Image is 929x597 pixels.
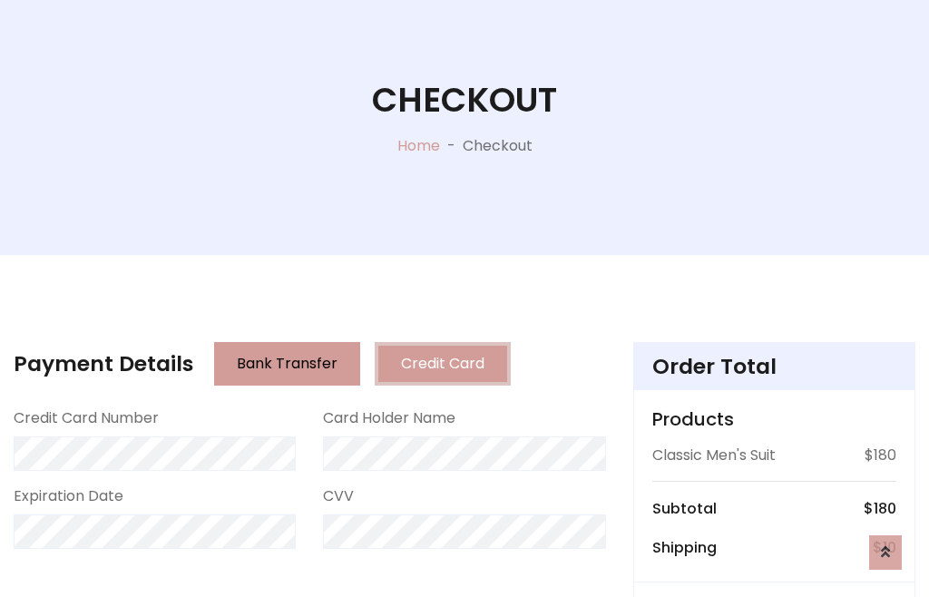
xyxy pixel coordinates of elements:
h6: Shipping [652,539,717,556]
button: Bank Transfer [214,342,360,386]
p: Checkout [463,135,533,157]
h6: $ [864,500,896,517]
h4: Order Total [652,354,896,379]
h5: Products [652,408,896,430]
h6: Subtotal [652,500,717,517]
label: CVV [323,485,354,507]
label: Credit Card Number [14,407,159,429]
a: Home [397,135,440,156]
button: Credit Card [375,342,511,386]
label: Card Holder Name [323,407,455,429]
label: Expiration Date [14,485,123,507]
p: - [440,135,463,157]
p: $180 [865,445,896,466]
h4: Payment Details [14,351,193,377]
span: 180 [874,498,896,519]
h1: Checkout [372,80,557,121]
p: Classic Men's Suit [652,445,776,466]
